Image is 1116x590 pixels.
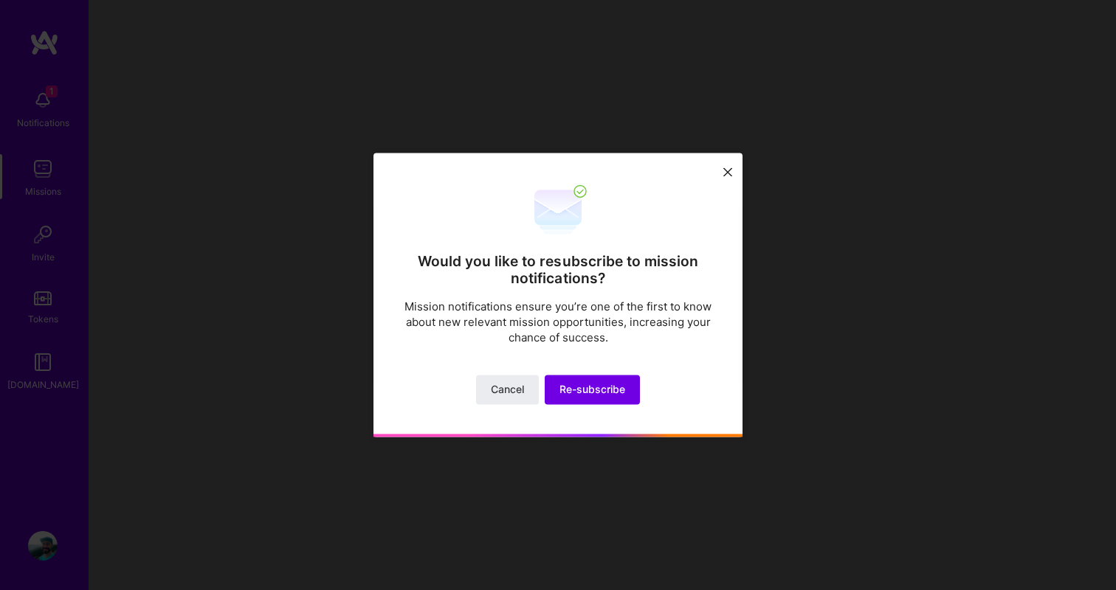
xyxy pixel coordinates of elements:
[403,299,713,346] p: Mission notifications ensure you’re one of the first to know about new relevant mission opportuni...
[545,375,640,405] button: Re-subscribe
[723,167,732,176] i: icon Close
[476,375,539,405] button: Cancel
[528,182,588,241] img: re-subscribe
[403,253,713,287] h2: Would you like to resubscribe to mission notifications?
[559,383,625,398] span: Re-subscribe
[491,383,524,398] span: Cancel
